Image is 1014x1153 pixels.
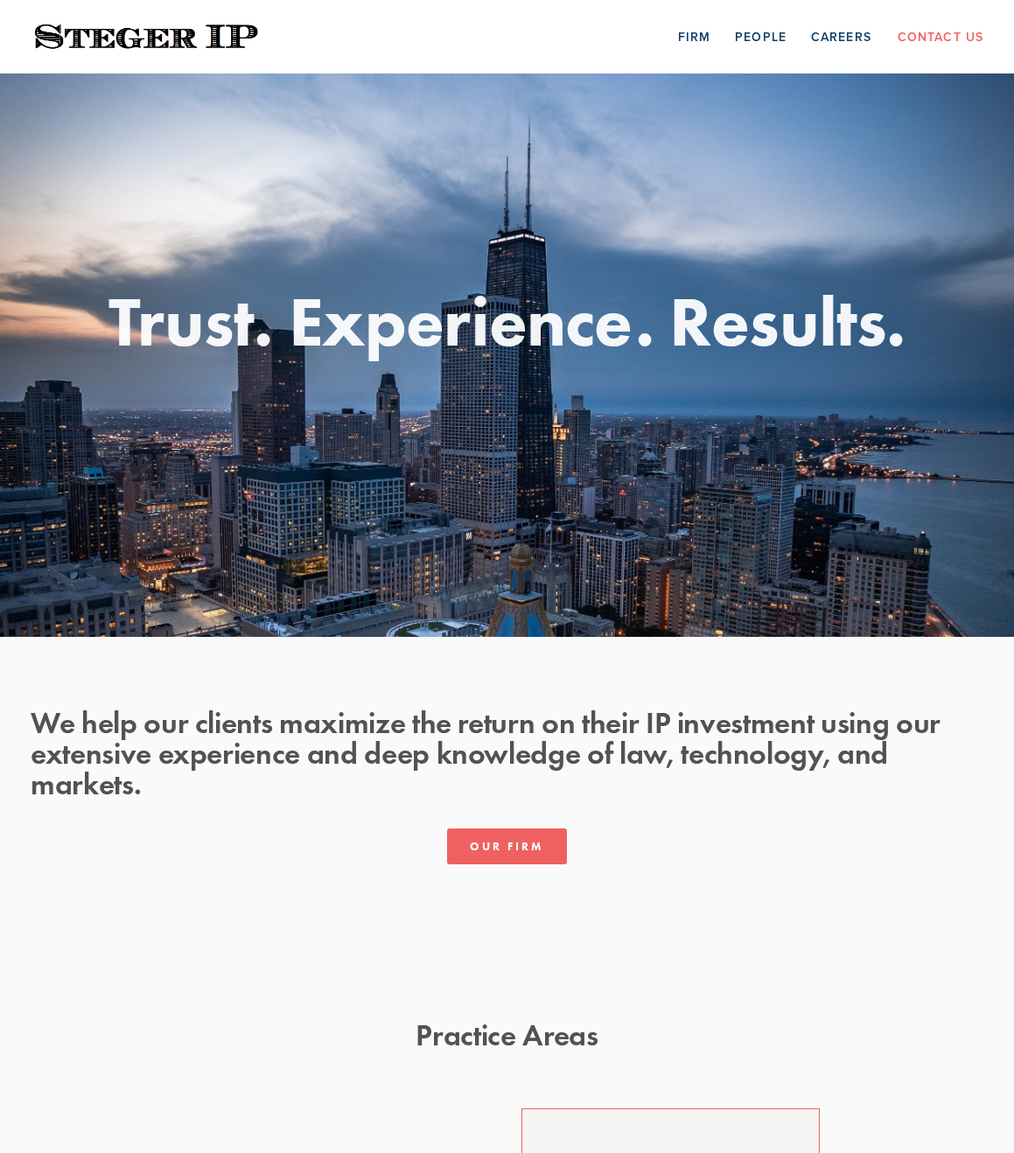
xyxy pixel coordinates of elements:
a: Our Firm [447,828,568,864]
a: People [735,23,787,50]
h2: We help our clients maximize the return on their IP investment using our extensive experience and... [31,707,983,799]
img: Steger IP | Trust. Experience. Results. [31,20,262,54]
h2: Practice Areas [31,1019,983,1050]
a: Firm [678,23,710,50]
a: Careers [811,23,871,50]
h1: Trust. Experience. Results. [31,286,983,356]
a: Contact Us [898,23,983,50]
